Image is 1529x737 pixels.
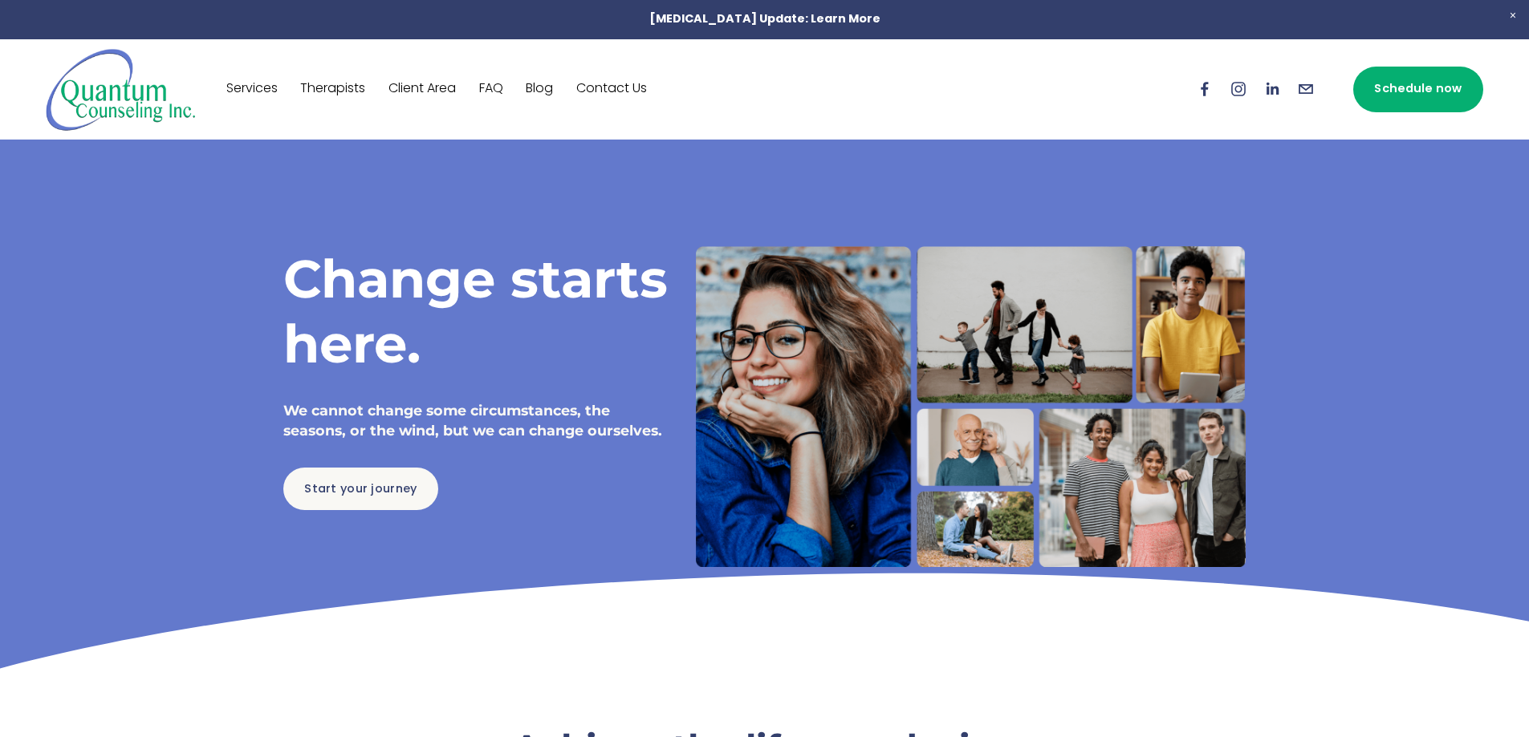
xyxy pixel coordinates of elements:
a: Client Area [388,76,456,102]
img: Quantum Counseling Inc. | Change starts here. [46,47,196,132]
a: Instagram [1230,80,1247,98]
a: Start your journey [283,468,439,510]
a: Therapists [300,76,365,102]
a: Schedule now [1353,67,1483,112]
a: Contact Us [576,76,647,102]
a: Facebook [1196,80,1214,98]
h4: We cannot change some circumstances, the seasons, or the wind, but we can change ourselves. [283,401,669,440]
h1: Change starts here. [283,246,669,375]
a: Services [226,76,278,102]
a: info@quantumcounselinginc.com [1297,80,1315,98]
a: LinkedIn [1263,80,1281,98]
a: FAQ [479,76,503,102]
a: Blog [526,76,553,102]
